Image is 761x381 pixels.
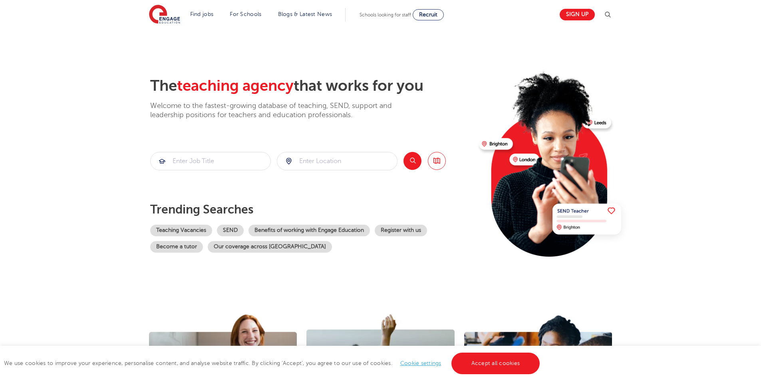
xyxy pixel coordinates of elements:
[451,353,540,374] a: Accept all cookies
[248,225,370,236] a: Benefits of working with Engage Education
[375,225,427,236] a: Register with us
[560,9,595,20] a: Sign up
[149,5,180,25] img: Engage Education
[277,152,397,170] div: Submit
[150,225,212,236] a: Teaching Vacancies
[278,11,332,17] a: Blogs & Latest News
[151,152,270,170] input: Submit
[190,11,214,17] a: Find jobs
[150,241,203,253] a: Become a tutor
[4,360,542,366] span: We use cookies to improve your experience, personalise content, and analyse website traffic. By c...
[208,241,332,253] a: Our coverage across [GEOGRAPHIC_DATA]
[177,77,294,94] span: teaching agency
[277,152,397,170] input: Submit
[217,225,244,236] a: SEND
[150,152,271,170] div: Submit
[150,77,473,95] h2: The that works for you
[150,202,473,217] p: Trending searches
[419,12,437,18] span: Recruit
[230,11,261,17] a: For Schools
[403,152,421,170] button: Search
[400,360,441,366] a: Cookie settings
[150,101,414,120] p: Welcome to the fastest-growing database of teaching, SEND, support and leadership positions for t...
[413,9,444,20] a: Recruit
[360,12,411,18] span: Schools looking for staff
